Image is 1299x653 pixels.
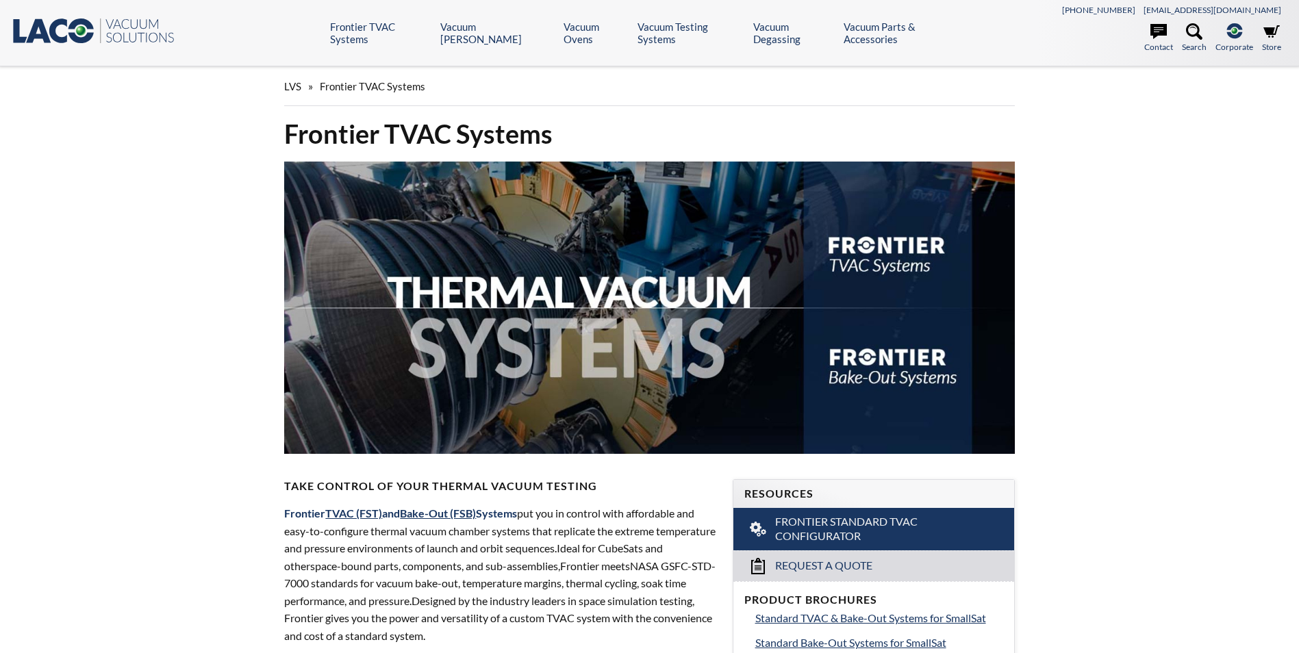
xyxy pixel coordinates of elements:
[284,504,716,645] p: put you in control with affordable and easy-to-configure thermal vacuum chamber systems that repl...
[733,508,1014,550] a: Frontier Standard TVAC Configurator
[744,593,1003,607] h4: Product Brochures
[320,80,425,92] span: Frontier TVAC Systems
[284,479,716,494] h4: Take Control of Your Thermal Vacuum Testing
[564,21,627,45] a: Vacuum Ovens
[440,21,553,45] a: Vacuum [PERSON_NAME]
[638,21,743,45] a: Vacuum Testing Systems
[284,162,1014,454] img: Thermal Vacuum Systems header
[284,80,301,92] span: LVS
[330,21,430,45] a: Frontier TVAC Systems
[400,507,476,520] a: Bake-Out (FSB)
[284,67,1014,106] div: »
[284,559,716,607] span: NASA GSFC-STD-7000 standards for vacuum bake-out, temperature margins, thermal cycling, soak time...
[310,559,560,572] span: space-bound parts, components, and sub-assemblies,
[1262,23,1281,53] a: Store
[1062,5,1135,15] a: [PHONE_NUMBER]
[775,515,974,543] span: Frontier Standard TVAC Configurator
[1215,40,1253,53] span: Corporate
[733,550,1014,581] a: Request a Quote
[755,634,1003,652] a: Standard Bake-Out Systems for SmallSat
[755,611,986,624] span: Standard TVAC & Bake-Out Systems for SmallSat
[325,507,382,520] a: TVAC (FST)
[284,117,1014,151] h1: Frontier TVAC Systems
[284,507,517,520] span: Frontier and Systems
[753,21,834,45] a: Vacuum Degassing
[755,636,946,649] span: Standard Bake-Out Systems for SmallSat
[284,524,716,572] span: xtreme temperature and pressure environments of launch and orbit sequences. eal for CubeSats and ...
[1144,23,1173,53] a: Contact
[775,559,872,573] span: Request a Quote
[744,487,1003,501] h4: Resources
[755,609,1003,627] a: Standard TVAC & Bake-Out Systems for SmallSat
[1144,5,1281,15] a: [EMAIL_ADDRESS][DOMAIN_NAME]
[284,594,712,642] span: Designed by the industry leaders in space simulation testing, Frontier gives you the power and ve...
[557,541,566,554] span: Id
[1182,23,1207,53] a: Search
[844,21,965,45] a: Vacuum Parts & Accessories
